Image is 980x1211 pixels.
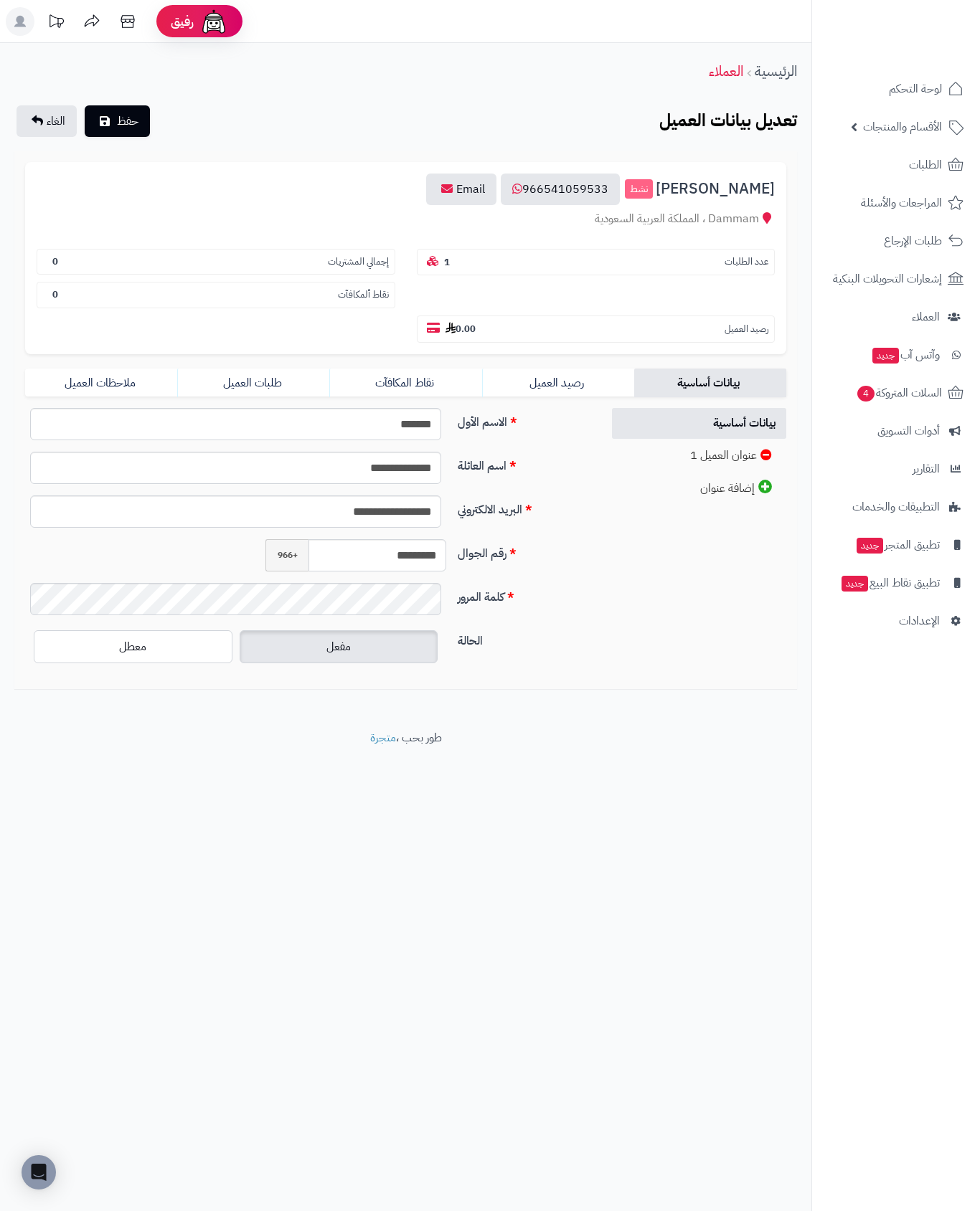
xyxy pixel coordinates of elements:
small: إجمالي المشتريات [328,255,389,269]
a: 966541059533 [501,174,620,205]
label: رقم الجوال [452,539,596,562]
a: العملاء [821,300,971,334]
a: وآتس آبجديد [821,338,971,372]
label: كلمة المرور [452,583,596,606]
a: طلبات الإرجاع [821,224,971,258]
a: بيانات أساسية [634,369,786,397]
span: وآتس آب [871,345,940,365]
span: جديد [857,538,883,554]
a: رصيد العميل [482,369,634,397]
a: طلبات العميل [177,369,329,397]
label: البريد الالكتروني [452,495,596,518]
a: لوحة التحكم [821,72,971,106]
a: بيانات أساسية [612,408,786,439]
b: 1 [444,255,450,269]
span: المراجعات والأسئلة [861,193,942,213]
span: +966 [265,539,308,571]
span: أدوات التسويق [877,421,940,441]
button: حفظ [85,105,150,137]
label: اسم العائلة [452,452,596,475]
span: الغاء [47,113,65,130]
span: السلات المتروكة [856,383,942,403]
span: العملاء [912,307,940,327]
a: نقاط المكافآت [329,369,481,397]
span: التطبيقات والخدمات [852,497,940,517]
label: الحالة [452,627,596,650]
a: الإعدادات [821,604,971,638]
img: ai-face.png [199,7,228,36]
span: التقارير [913,459,940,479]
span: طلبات الإرجاع [884,231,942,251]
a: الغاء [17,105,77,137]
span: مفعل [326,638,351,655]
a: المراجعات والأسئلة [821,186,971,220]
span: [PERSON_NAME] [656,181,775,197]
a: ملاحظات العميل [25,369,177,397]
small: عدد الطلبات [725,255,768,269]
span: الطلبات [909,155,942,175]
a: العملاء [709,60,743,82]
a: إشعارات التحويلات البنكية [821,262,971,296]
div: Dammam ، المملكة العربية السعودية [37,211,775,227]
label: الاسم الأول [452,408,596,431]
a: السلات المتروكة4 [821,376,971,410]
a: الرئيسية [755,60,797,82]
span: تطبيق المتجر [855,535,940,555]
a: Email [426,174,496,205]
b: 0 [52,255,58,268]
a: التطبيقات والخدمات [821,490,971,524]
span: معطل [119,638,146,655]
span: رفيق [171,13,194,30]
span: لوحة التحكم [889,79,942,99]
a: تطبيق نقاط البيعجديد [821,566,971,600]
small: نقاط ألمكافآت [338,288,389,302]
span: جديد [872,348,899,364]
span: تطبيق نقاط البيع [840,573,940,593]
span: 4 [857,386,875,402]
span: الإعدادات [899,611,940,631]
a: إضافة عنوان [612,472,786,504]
a: التقارير [821,452,971,486]
a: تحديثات المنصة [38,7,74,39]
a: عنوان العميل 1 [612,440,786,471]
a: الطلبات [821,148,971,182]
small: نشط [625,179,653,199]
span: جديد [842,576,868,592]
b: 0.00 [446,322,476,336]
a: متجرة [370,729,396,746]
a: أدوات التسويق [821,414,971,448]
small: رصيد العميل [725,323,768,336]
b: 0 [52,288,58,301]
span: الأقسام والمنتجات [863,117,942,137]
b: تعديل بيانات العميل [659,108,797,133]
a: تطبيق المتجرجديد [821,528,971,562]
div: Open Intercom Messenger [22,1155,56,1189]
span: إشعارات التحويلات البنكية [833,269,942,289]
span: حفظ [117,113,138,130]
